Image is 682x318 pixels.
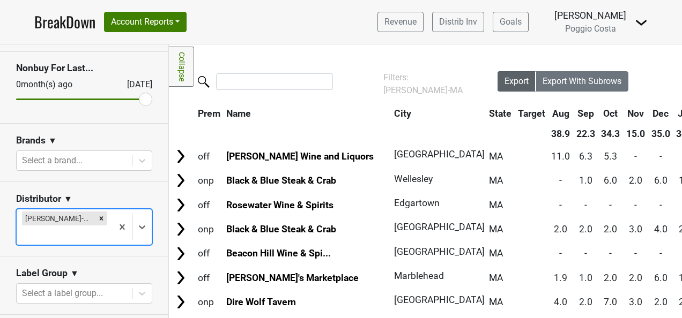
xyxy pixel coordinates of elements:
[226,224,336,234] a: Black & Blue Steak & Crab
[16,63,152,74] h3: Nonbuy For Last...
[226,248,331,259] a: Beacon Hill Wine & Spi...
[198,108,220,119] span: Prem
[383,71,468,97] div: Filters:
[634,151,637,162] span: -
[432,12,484,32] a: Distrib Inv
[579,224,592,234] span: 2.0
[195,217,223,240] td: onp
[599,124,623,143] th: 34.3
[654,297,668,307] span: 2.0
[391,104,480,123] th: City: activate to sort column ascending
[394,173,433,184] span: Wellesley
[584,248,587,259] span: -
[489,272,503,283] span: MA
[173,270,189,286] img: Arrow right
[95,211,107,225] div: Remove MS Walker-MA
[624,124,648,143] th: 15.0
[489,200,503,210] span: MA
[654,175,668,186] span: 6.0
[548,104,573,123] th: Aug: activate to sort column ascending
[574,104,598,123] th: Sep: activate to sort column ascending
[634,200,637,210] span: -
[659,151,662,162] span: -
[609,248,612,259] span: -
[609,200,612,210] span: -
[629,297,642,307] span: 3.0
[173,246,189,262] img: Arrow right
[629,224,642,234] span: 3.0
[489,151,503,162] span: MA
[498,71,536,92] button: Export
[394,270,444,281] span: Marblehead
[195,145,223,168] td: off
[173,294,189,310] img: Arrow right
[543,76,621,86] span: Export With Subrows
[624,104,648,123] th: Nov: activate to sort column ascending
[654,272,668,283] span: 6.0
[579,151,592,162] span: 6.3
[579,175,592,186] span: 1.0
[548,124,573,143] th: 38.9
[224,104,391,123] th: Name: activate to sort column ascending
[489,297,503,307] span: MA
[170,104,194,123] th: &nbsp;: activate to sort column ascending
[559,248,562,259] span: -
[486,104,514,123] th: State: activate to sort column ascending
[22,211,95,225] div: [PERSON_NAME]-MA
[629,272,642,283] span: 2.0
[554,224,567,234] span: 2.0
[104,12,187,32] button: Account Reports
[649,124,673,143] th: 35.0
[117,78,152,91] div: [DATE]
[16,135,46,146] h3: Brands
[195,242,223,265] td: off
[489,248,503,259] span: MA
[226,200,333,210] a: Rosewater Wine & Spirits
[604,272,617,283] span: 2.0
[195,193,223,216] td: off
[659,248,662,259] span: -
[173,221,189,237] img: Arrow right
[169,47,194,87] a: Collapse
[226,175,336,186] a: Black & Blue Steak & Crab
[505,76,529,86] span: Export
[377,12,424,32] a: Revenue
[604,175,617,186] span: 6.0
[226,297,296,307] a: Dire Wolf Tavern
[604,224,617,234] span: 2.0
[173,197,189,213] img: Arrow right
[489,224,503,234] span: MA
[536,71,628,92] button: Export With Subrows
[16,268,68,279] h3: Label Group
[635,16,648,29] img: Dropdown Menu
[515,104,548,123] th: Target: activate to sort column ascending
[70,267,79,280] span: ▼
[489,175,503,186] span: MA
[394,246,485,257] span: [GEOGRAPHIC_DATA]
[604,151,617,162] span: 5.3
[34,11,95,33] a: BreakDown
[518,108,545,119] span: Target
[634,248,637,259] span: -
[554,297,567,307] span: 4.0
[173,148,189,164] img: Arrow right
[559,175,562,186] span: -
[649,104,673,123] th: Dec: activate to sort column ascending
[604,297,617,307] span: 7.0
[654,224,668,234] span: 4.0
[394,222,485,232] span: [GEOGRAPHIC_DATA]
[394,294,485,305] span: [GEOGRAPHIC_DATA]
[16,78,101,91] div: 0 month(s) ago
[659,200,662,210] span: -
[64,193,72,206] span: ▼
[226,108,251,119] span: Name
[195,104,223,123] th: Prem: activate to sort column ascending
[173,172,189,188] img: Arrow right
[48,134,57,147] span: ▼
[599,104,623,123] th: Oct: activate to sort column ascending
[584,200,587,210] span: -
[226,272,359,283] a: [PERSON_NAME]'s Marketplace
[195,169,223,192] td: onp
[554,9,626,22] div: [PERSON_NAME]
[394,198,440,208] span: Edgartown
